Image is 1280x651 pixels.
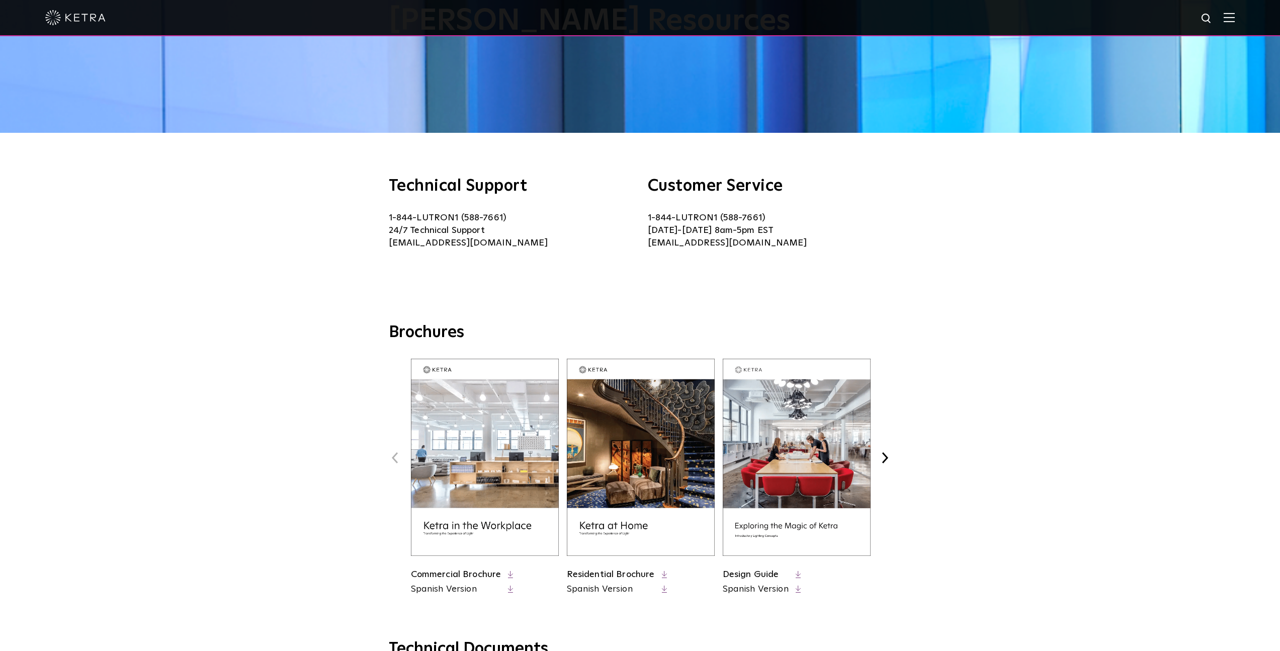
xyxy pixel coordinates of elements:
p: 1-844-LUTRON1 (588-7661) [DATE]-[DATE] 8am-5pm EST [EMAIL_ADDRESS][DOMAIN_NAME] [648,212,892,250]
img: ketra-logo-2019-white [45,10,106,25]
img: residential_brochure_thumbnail [567,359,715,556]
a: Design Guide [723,570,779,579]
img: search icon [1201,13,1213,25]
img: Hamburger%20Nav.svg [1224,13,1235,22]
h3: Technical Support [389,178,633,194]
p: 1-844-LUTRON1 (588-7661) 24/7 Technical Support [389,212,633,250]
a: Spanish Version [723,583,789,596]
a: Residential Brochure [567,570,655,579]
button: Previous [389,451,402,464]
a: [EMAIL_ADDRESS][DOMAIN_NAME] [389,238,548,248]
img: commercial_brochure_thumbnail [411,359,559,556]
img: design_brochure_thumbnail [723,359,871,556]
a: Commercial Brochure [411,570,501,579]
a: Spanish Version [411,583,501,596]
h3: Customer Service [648,178,892,194]
button: Next [879,451,892,464]
a: Spanish Version [567,583,655,596]
h3: Brochures [389,322,892,344]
